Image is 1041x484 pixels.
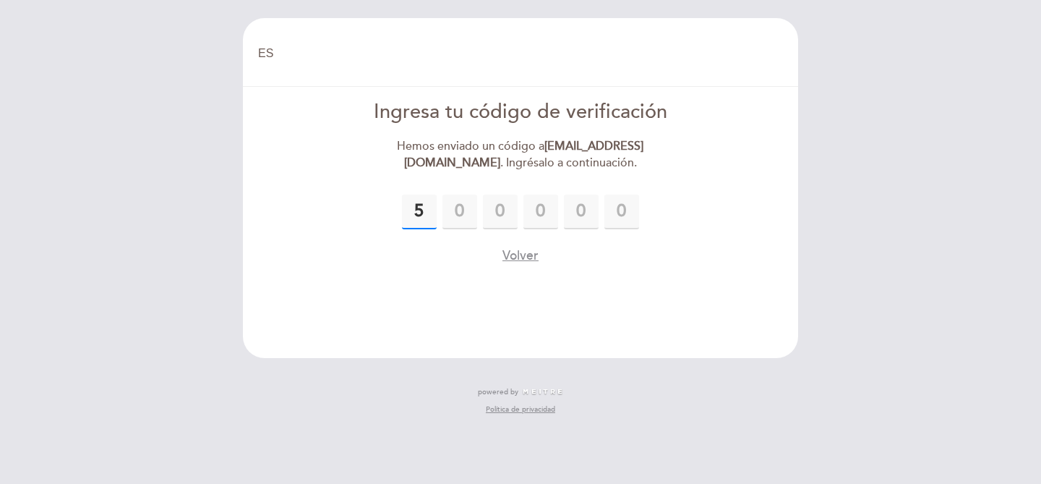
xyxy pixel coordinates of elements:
[523,195,558,229] input: 0
[355,138,687,171] div: Hemos enviado un código a . Ingrésalo a continuación.
[502,247,539,265] button: Volver
[402,195,437,229] input: 0
[522,389,563,396] img: MEITRE
[486,404,555,415] a: Política de privacidad
[404,139,644,170] strong: [EMAIL_ADDRESS][DOMAIN_NAME]
[478,387,563,397] a: powered by
[478,387,518,397] span: powered by
[483,195,518,229] input: 0
[604,195,639,229] input: 0
[442,195,477,229] input: 0
[355,98,687,127] div: Ingresa tu código de verificación
[564,195,599,229] input: 0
